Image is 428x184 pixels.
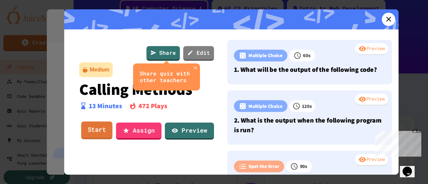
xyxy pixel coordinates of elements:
div: Share quiz with other teachers [140,70,193,84]
p: Spot the Error [248,163,279,170]
p: 120 s [302,102,312,110]
div: Preview [355,94,388,106]
iframe: chat widget [400,157,421,177]
a: Start [81,122,113,140]
p: 2. What is the output when the following program is run? [234,115,386,135]
iframe: chat widget [372,128,421,157]
p: 60 s [303,52,311,59]
div: Chat with us now!Close [3,3,46,42]
p: 472 Plays [138,101,167,111]
p: 90 s [300,163,308,170]
p: 1. What will be the output of the following code? [234,64,386,74]
div: Medium [90,66,109,74]
div: Preview [355,154,388,166]
div: Preview [355,43,388,55]
p: Calling Methods [79,80,214,98]
p: 13 Minutes [89,101,122,111]
a: Edit [183,46,214,61]
p: Multiple Choice [248,52,283,59]
a: Preview [165,123,214,140]
button: close [191,63,200,72]
a: Share [146,46,180,61]
a: Assign [116,123,162,140]
p: Multiple Choice [248,102,283,110]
